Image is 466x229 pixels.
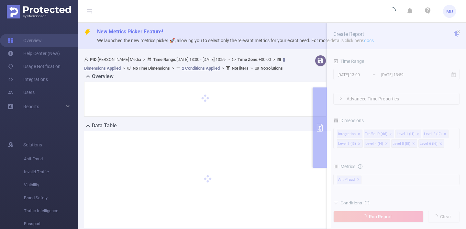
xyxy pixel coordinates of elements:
span: > [141,57,147,62]
button: icon: close [456,28,461,35]
span: New Metrics Picker Feature! [97,29,163,35]
a: docs [364,38,374,43]
span: Invalid Traffic [24,166,78,178]
u: 2 Conditions Applied [182,66,220,71]
b: No Solutions [261,66,283,71]
b: No Time Dimensions [133,66,170,71]
span: > [226,57,232,62]
span: > [220,66,226,71]
i: icon: thunderbolt [84,29,91,36]
h2: Overview [92,73,114,80]
span: > [121,66,127,71]
i: icon: user [84,57,90,62]
span: Visibility [24,178,78,191]
b: PID: [90,57,98,62]
a: Users [8,86,35,99]
b: Time Zone: [238,57,259,62]
h2: Data Table [92,122,117,130]
i: icon: loading [388,7,396,16]
span: Reports [23,104,39,109]
a: Usage Notification [8,60,61,73]
b: No Filters [232,66,249,71]
i: icon: close [456,29,461,34]
span: > [170,66,176,71]
a: Reports [23,100,39,113]
a: Help Center (New) [8,47,60,60]
span: [PERSON_NAME] Media [DATE] 13:00 - [DATE] 13:59 +00:00 [84,57,285,71]
span: > [249,66,255,71]
span: Anti-Fraud [24,153,78,166]
b: Time Range: [153,57,176,62]
span: Solutions [23,138,42,151]
span: Traffic Intelligence [24,204,78,217]
span: MD [446,5,453,18]
a: Overview [8,34,42,47]
span: Brand Safety [24,191,78,204]
img: Protected Media [7,5,71,18]
span: We launched the new metrics picker 🚀, allowing you to select only the relevant metrics for your e... [97,38,374,43]
span: > [271,57,277,62]
a: Integrations [8,73,48,86]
